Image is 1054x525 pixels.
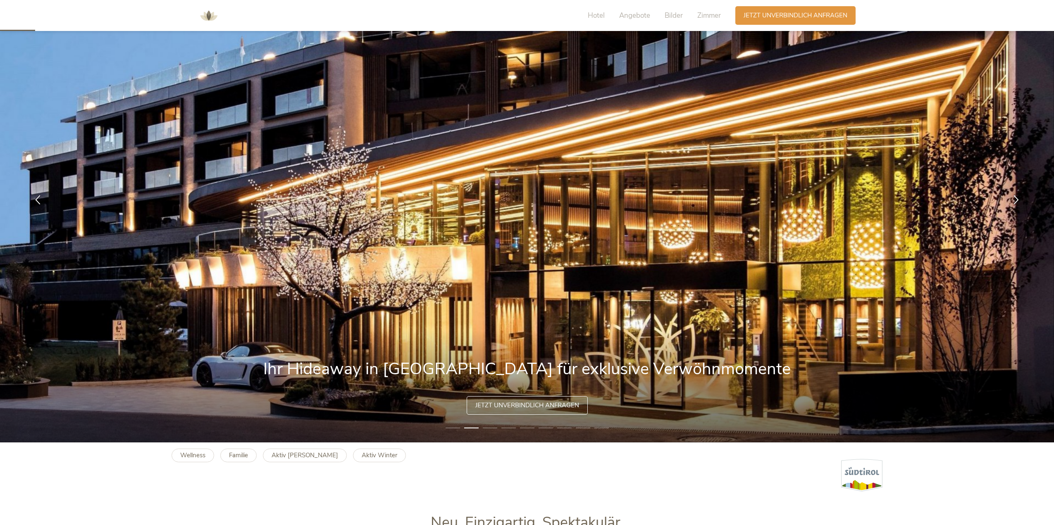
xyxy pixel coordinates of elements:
img: AMONTI & LUNARIS Wellnessresort [196,3,221,28]
span: Jetzt unverbindlich anfragen [744,11,847,20]
span: Angebote [619,11,650,20]
b: Aktiv Winter [362,451,397,459]
a: AMONTI & LUNARIS Wellnessresort [196,12,221,18]
img: Südtirol [841,459,882,492]
span: Hotel [588,11,605,20]
b: Familie [229,451,248,459]
span: Jetzt unverbindlich anfragen [475,401,579,410]
span: Zimmer [697,11,721,20]
a: Wellness [172,449,214,462]
b: Wellness [180,451,205,459]
a: Familie [220,449,257,462]
b: Aktiv [PERSON_NAME] [272,451,338,459]
a: Aktiv [PERSON_NAME] [263,449,347,462]
span: Bilder [665,11,683,20]
a: Aktiv Winter [353,449,406,462]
